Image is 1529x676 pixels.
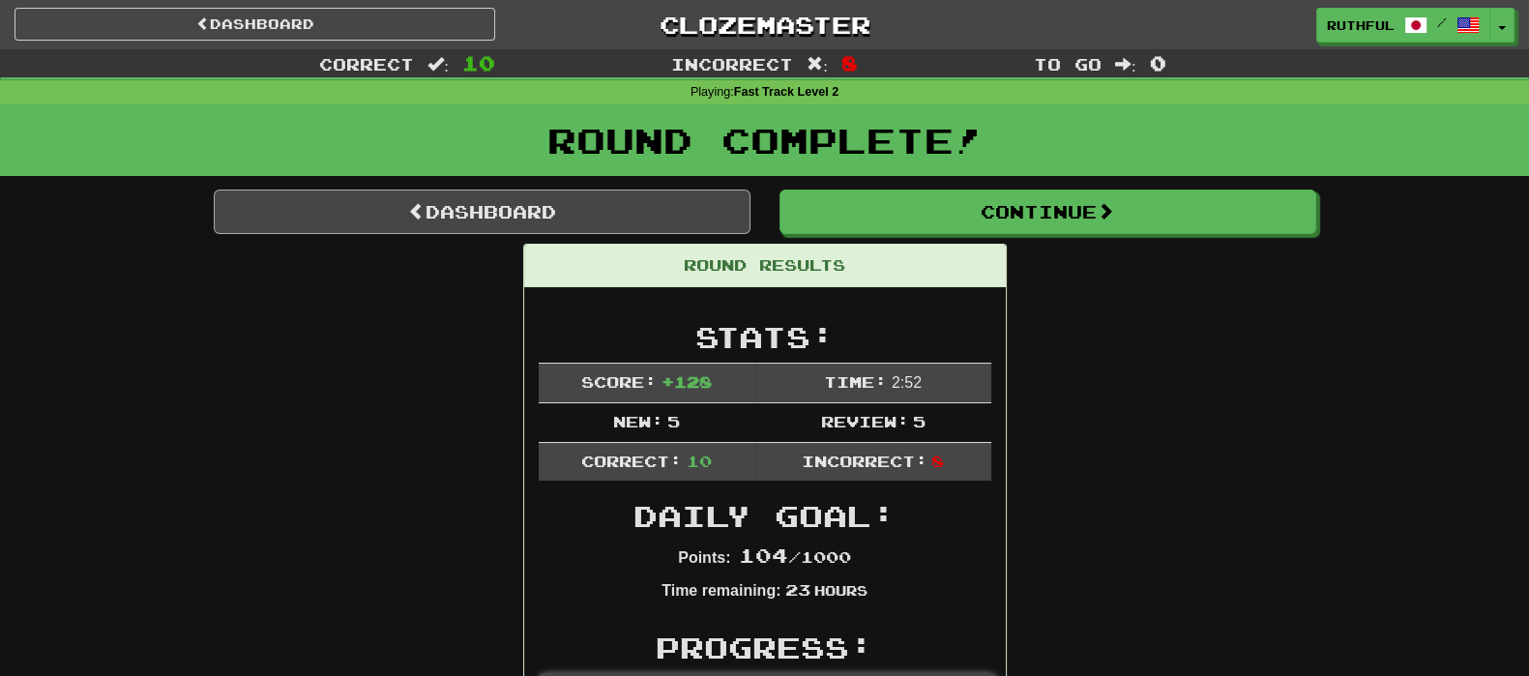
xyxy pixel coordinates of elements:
span: / 1000 [739,547,851,566]
span: / [1437,15,1447,29]
h2: Stats: [539,321,991,353]
span: Time: [824,372,887,391]
span: 23 [784,580,809,599]
span: 2 : 52 [892,374,922,391]
span: ruthful [1327,16,1395,34]
span: 104 [739,544,788,567]
span: Incorrect [671,54,793,73]
span: Incorrect: [802,452,927,470]
h1: Round Complete! [7,121,1522,160]
a: Clozemaster [524,8,1005,42]
a: Dashboard [214,190,750,234]
span: 10 [462,51,495,74]
span: : [427,56,449,73]
strong: Fast Track Level 2 [734,85,839,99]
span: + 128 [662,372,712,391]
span: : [807,56,828,73]
h2: Daily Goal: [539,500,991,532]
span: Review: [820,412,908,430]
span: : [1115,56,1136,73]
span: 10 [687,452,712,470]
span: Score: [581,372,657,391]
h2: Progress: [539,632,991,663]
strong: Points: [678,549,730,566]
span: New: [613,412,663,430]
div: Round Results [524,245,1006,287]
span: 0 [1150,51,1166,74]
span: Correct [319,54,414,73]
span: To go [1034,54,1102,73]
a: Dashboard [15,8,495,41]
a: ruthful / [1316,8,1490,43]
small: Hours [814,582,867,599]
button: Continue [779,190,1316,234]
span: Correct: [581,452,682,470]
span: 5 [667,412,680,430]
span: 8 [931,452,944,470]
strong: Time remaining: [662,582,780,599]
span: 5 [913,412,926,430]
span: 8 [841,51,858,74]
